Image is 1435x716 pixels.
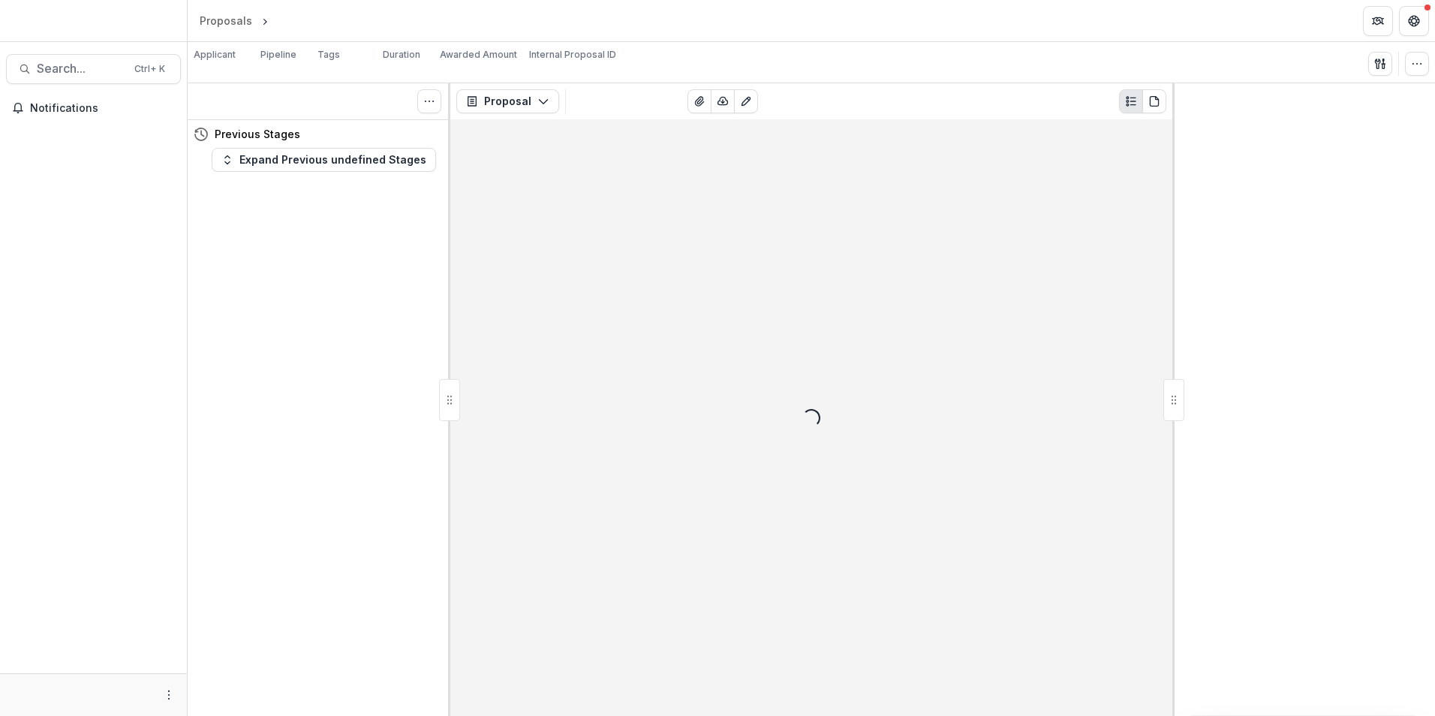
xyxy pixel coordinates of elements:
[200,13,252,29] div: Proposals
[1363,6,1393,36] button: Partners
[215,126,300,142] h4: Previous Stages
[440,48,517,62] p: Awarded Amount
[383,48,420,62] p: Duration
[1399,6,1429,36] button: Get Help
[37,62,125,76] span: Search...
[194,48,236,62] p: Applicant
[317,48,340,62] p: Tags
[6,54,181,84] button: Search...
[1119,89,1143,113] button: Plaintext view
[6,96,181,120] button: Notifications
[194,10,258,32] a: Proposals
[212,148,436,172] button: Expand Previous undefined Stages
[131,61,168,77] div: Ctrl + K
[1142,89,1166,113] button: PDF view
[30,102,175,115] span: Notifications
[260,48,296,62] p: Pipeline
[687,89,711,113] button: View Attached Files
[456,89,559,113] button: Proposal
[417,89,441,113] button: Toggle View Cancelled Tasks
[529,48,616,62] p: Internal Proposal ID
[194,10,335,32] nav: breadcrumb
[160,686,178,704] button: More
[734,89,758,113] button: Edit as form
